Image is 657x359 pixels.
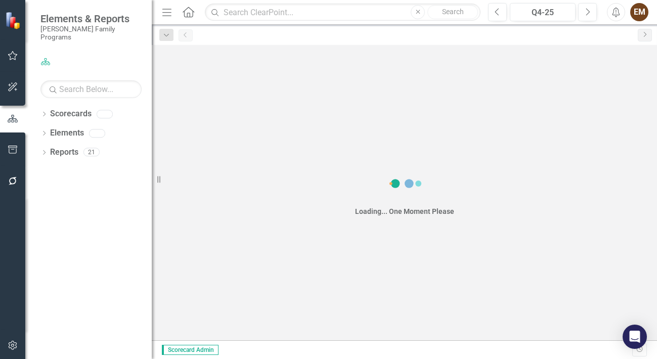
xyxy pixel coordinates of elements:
[83,148,100,157] div: 21
[50,108,92,120] a: Scorecards
[427,5,478,19] button: Search
[513,7,572,19] div: Q4-25
[5,11,23,29] img: ClearPoint Strategy
[205,4,480,21] input: Search ClearPoint...
[630,3,648,21] button: EM
[442,8,464,16] span: Search
[40,80,142,98] input: Search Below...
[40,13,142,25] span: Elements & Reports
[355,206,454,216] div: Loading... One Moment Please
[510,3,576,21] button: Q4-25
[40,25,142,41] small: [PERSON_NAME] Family Programs
[50,147,78,158] a: Reports
[162,345,218,355] span: Scorecard Admin
[50,127,84,139] a: Elements
[623,325,647,349] div: Open Intercom Messenger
